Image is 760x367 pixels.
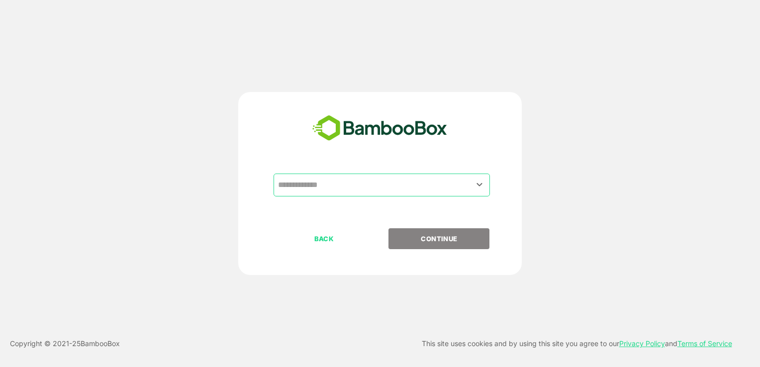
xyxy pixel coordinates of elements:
button: BACK [274,228,375,249]
img: bamboobox [307,112,453,145]
a: Privacy Policy [619,339,665,348]
p: This site uses cookies and by using this site you agree to our and [422,338,732,350]
button: Open [473,178,486,191]
p: CONTINUE [389,233,489,244]
button: CONTINUE [388,228,489,249]
p: BACK [275,233,374,244]
p: Copyright © 2021- 25 BambooBox [10,338,120,350]
a: Terms of Service [677,339,732,348]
